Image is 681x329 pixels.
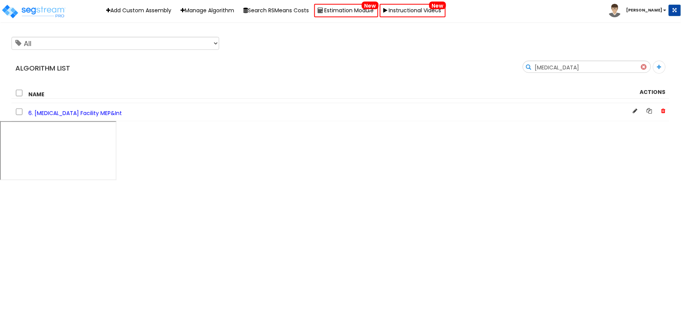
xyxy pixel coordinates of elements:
[380,4,446,17] a: Instructional VideosNew
[102,5,175,16] a: Add Custom Assembly
[362,2,379,9] span: New
[647,107,652,115] a: Copy Algorithm
[28,109,122,117] span: 6. [MEDICAL_DATA] Facility MEP&Int
[429,2,446,9] span: New
[523,61,651,74] input: search algorithm
[28,90,44,98] strong: Name
[661,107,666,115] span: Delete Asset Class
[177,5,238,16] a: Manage Algorithm
[640,88,666,96] strong: Actions
[11,37,219,50] select: Tags
[627,7,663,13] b: [PERSON_NAME]
[1,4,66,19] img: logo_pro_r.png
[15,64,335,72] h4: Algorithm List
[240,5,313,16] button: Search RSMeans Costs
[314,4,378,17] a: Estimation ModuleNew
[608,4,622,17] img: avatar.png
